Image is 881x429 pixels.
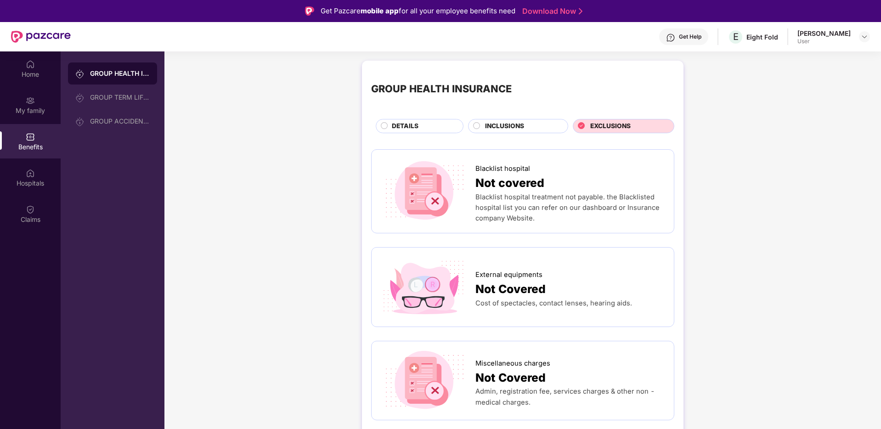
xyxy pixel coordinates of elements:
[590,121,631,131] span: EXCLUSIONS
[746,33,778,41] div: Eight Fold
[90,94,150,101] div: GROUP TERM LIFE INSURANCE
[475,387,655,406] span: Admin, registration fee, services charges & other non - medical charges.
[26,96,35,105] img: svg+xml;base64,PHN2ZyB3aWR0aD0iMjAiIGhlaWdodD0iMjAiIHZpZXdCb3g9IjAgMCAyMCAyMCIgZmlsbD0ibm9uZSIgeG...
[579,6,582,16] img: Stroke
[475,369,546,387] span: Not Covered
[321,6,515,17] div: Get Pazcare for all your employee benefits need
[11,31,71,43] img: New Pazcare Logo
[26,132,35,141] img: svg+xml;base64,PHN2ZyBpZD0iQmVuZWZpdHMiIHhtbG5zPSJodHRwOi8vd3d3LnczLm9yZy8yMDAwL3N2ZyIgd2lkdGg9Ij...
[371,81,512,96] div: GROUP HEALTH INSURANCE
[90,118,150,125] div: GROUP ACCIDENTAL INSURANCE
[522,6,580,16] a: Download Now
[797,29,851,38] div: [PERSON_NAME]
[861,33,868,40] img: svg+xml;base64,PHN2ZyBpZD0iRHJvcGRvd24tMzJ4MzIiIHhtbG5zPSJodHRwOi8vd3d3LnczLm9yZy8yMDAwL3N2ZyIgd2...
[475,358,550,369] span: Miscellaneous charges
[381,350,468,411] img: icon
[26,169,35,178] img: svg+xml;base64,PHN2ZyBpZD0iSG9zcGl0YWxzIiB4bWxucz0iaHR0cDovL3d3dy53My5vcmcvMjAwMC9zdmciIHdpZHRoPS...
[666,33,675,42] img: svg+xml;base64,PHN2ZyBpZD0iSGVscC0zMngzMiIgeG1sbnM9Imh0dHA6Ly93d3cudzMub3JnLzIwMDAvc3ZnIiB3aWR0aD...
[475,164,530,174] span: Blacklist hospital
[475,270,542,280] span: External equipments
[475,193,660,222] span: Blacklist hospital treatment not payable. the Blacklisted hospital list you can refer on our dash...
[733,31,739,42] span: E
[75,69,85,79] img: svg+xml;base64,PHN2ZyB3aWR0aD0iMjAiIGhlaWdodD0iMjAiIHZpZXdCb3g9IjAgMCAyMCAyMCIgZmlsbD0ibm9uZSIgeG...
[475,299,632,307] span: Cost of spectacles, contact lenses, hearing aids.
[26,60,35,69] img: svg+xml;base64,PHN2ZyBpZD0iSG9tZSIgeG1sbnM9Imh0dHA6Ly93d3cudzMub3JnLzIwMDAvc3ZnIiB3aWR0aD0iMjAiIG...
[381,161,468,221] img: icon
[361,6,399,15] strong: mobile app
[26,205,35,214] img: svg+xml;base64,PHN2ZyBpZD0iQ2xhaW0iIHhtbG5zPSJodHRwOi8vd3d3LnczLm9yZy8yMDAwL3N2ZyIgd2lkdGg9IjIwIi...
[381,257,468,317] img: icon
[392,121,418,131] span: DETAILS
[485,121,524,131] span: INCLUSIONS
[90,69,150,78] div: GROUP HEALTH INSURANCE
[75,117,85,126] img: svg+xml;base64,PHN2ZyB3aWR0aD0iMjAiIGhlaWdodD0iMjAiIHZpZXdCb3g9IjAgMCAyMCAyMCIgZmlsbD0ibm9uZSIgeG...
[305,6,314,16] img: Logo
[475,174,544,192] span: Not covered
[679,33,701,40] div: Get Help
[475,280,546,298] span: Not Covered
[797,38,851,45] div: User
[75,93,85,102] img: svg+xml;base64,PHN2ZyB3aWR0aD0iMjAiIGhlaWdodD0iMjAiIHZpZXdCb3g9IjAgMCAyMCAyMCIgZmlsbD0ibm9uZSIgeG...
